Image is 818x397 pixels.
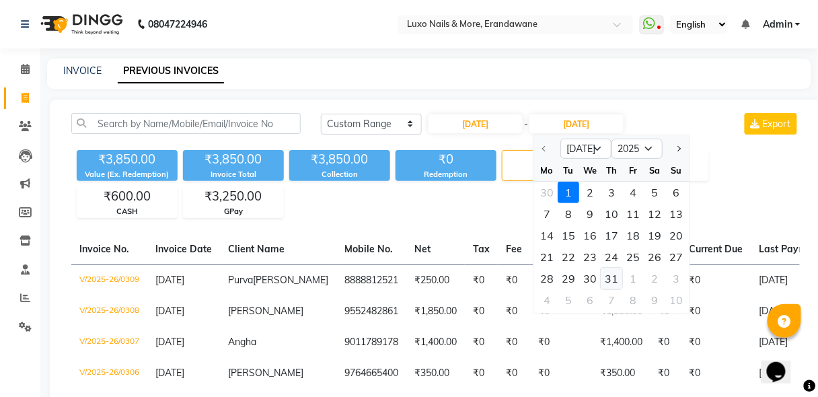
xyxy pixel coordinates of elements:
[558,246,579,268] div: Tuesday, July 22, 2025
[536,203,558,225] div: Monday, July 7, 2025
[530,327,592,358] td: ₹0
[601,182,622,203] div: Thursday, July 3, 2025
[289,150,390,169] div: ₹3,850.00
[601,289,622,311] div: 7
[536,246,558,268] div: 21
[77,150,178,169] div: ₹3,850.00
[579,246,601,268] div: 23
[665,203,687,225] div: Sunday, July 13, 2025
[622,289,644,311] div: 8
[622,268,644,289] div: 1
[148,5,207,43] b: 08047224946
[579,182,601,203] div: 2
[622,203,644,225] div: 11
[622,159,644,181] div: Fr
[498,264,530,296] td: ₹0
[622,225,644,246] div: 18
[71,113,301,134] input: Search by Name/Mobile/Email/Invoice No
[558,268,579,289] div: Tuesday, July 29, 2025
[601,268,622,289] div: 31
[579,225,601,246] div: Wednesday, July 16, 2025
[665,289,687,311] div: 10
[406,358,465,389] td: ₹350.00
[665,203,687,225] div: 13
[673,138,684,159] button: Next month
[579,268,601,289] div: 30
[622,203,644,225] div: Friday, July 11, 2025
[529,114,624,133] input: End Date
[414,243,431,255] span: Net
[465,264,498,296] td: ₹0
[558,159,579,181] div: Tu
[579,268,601,289] div: Wednesday, July 30, 2025
[77,187,177,206] div: ₹600.00
[71,296,147,327] td: V/2025-26/0308
[184,206,283,217] div: GPay
[63,65,102,77] a: INVOICE
[665,182,687,203] div: Sunday, July 6, 2025
[118,59,224,83] a: PREVIOUS INVOICES
[498,327,530,358] td: ₹0
[622,182,644,203] div: Friday, July 4, 2025
[155,336,184,348] span: [DATE]
[644,182,665,203] div: 5
[665,268,687,289] div: 3
[396,169,496,180] div: Redemption
[579,246,601,268] div: Wednesday, July 23, 2025
[644,225,665,246] div: 19
[763,17,792,32] span: Admin
[665,159,687,181] div: Su
[579,182,601,203] div: Wednesday, July 2, 2025
[592,327,650,358] td: ₹1,400.00
[681,358,751,389] td: ₹0
[650,327,681,358] td: ₹0
[558,268,579,289] div: 29
[592,358,650,389] td: ₹350.00
[536,246,558,268] div: Monday, July 21, 2025
[34,5,126,43] img: logo
[681,296,751,327] td: ₹0
[155,367,184,379] span: [DATE]
[761,343,805,384] iframe: chat widget
[601,246,622,268] div: Thursday, July 24, 2025
[530,296,592,327] td: ₹0
[665,182,687,203] div: 6
[601,159,622,181] div: Th
[644,182,665,203] div: Saturday, July 5, 2025
[524,117,528,131] span: -
[601,225,622,246] div: Thursday, July 17, 2025
[406,327,465,358] td: ₹1,400.00
[579,289,601,311] div: Wednesday, August 6, 2025
[665,225,687,246] div: Sunday, July 20, 2025
[558,203,579,225] div: 8
[406,264,465,296] td: ₹250.00
[506,243,522,255] span: Fee
[601,289,622,311] div: Thursday, August 7, 2025
[429,114,523,133] input: Start Date
[579,289,601,311] div: 6
[465,327,498,358] td: ₹0
[665,289,687,311] div: Sunday, August 10, 2025
[601,182,622,203] div: 3
[601,246,622,268] div: 24
[558,225,579,246] div: Tuesday, July 15, 2025
[228,336,256,348] span: Angha
[155,274,184,286] span: [DATE]
[79,243,129,255] span: Invoice No.
[644,246,665,268] div: 26
[644,225,665,246] div: Saturday, July 19, 2025
[336,327,406,358] td: 9011789178
[558,289,579,311] div: Tuesday, August 5, 2025
[579,203,601,225] div: 9
[498,296,530,327] td: ₹0
[289,169,390,180] div: Collection
[579,225,601,246] div: 16
[560,139,611,159] select: Select month
[622,289,644,311] div: Friday, August 8, 2025
[396,150,496,169] div: ₹0
[644,203,665,225] div: 12
[155,305,184,317] span: [DATE]
[665,246,687,268] div: Sunday, July 27, 2025
[558,182,579,203] div: Tuesday, July 1, 2025
[644,268,665,289] div: Saturday, August 2, 2025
